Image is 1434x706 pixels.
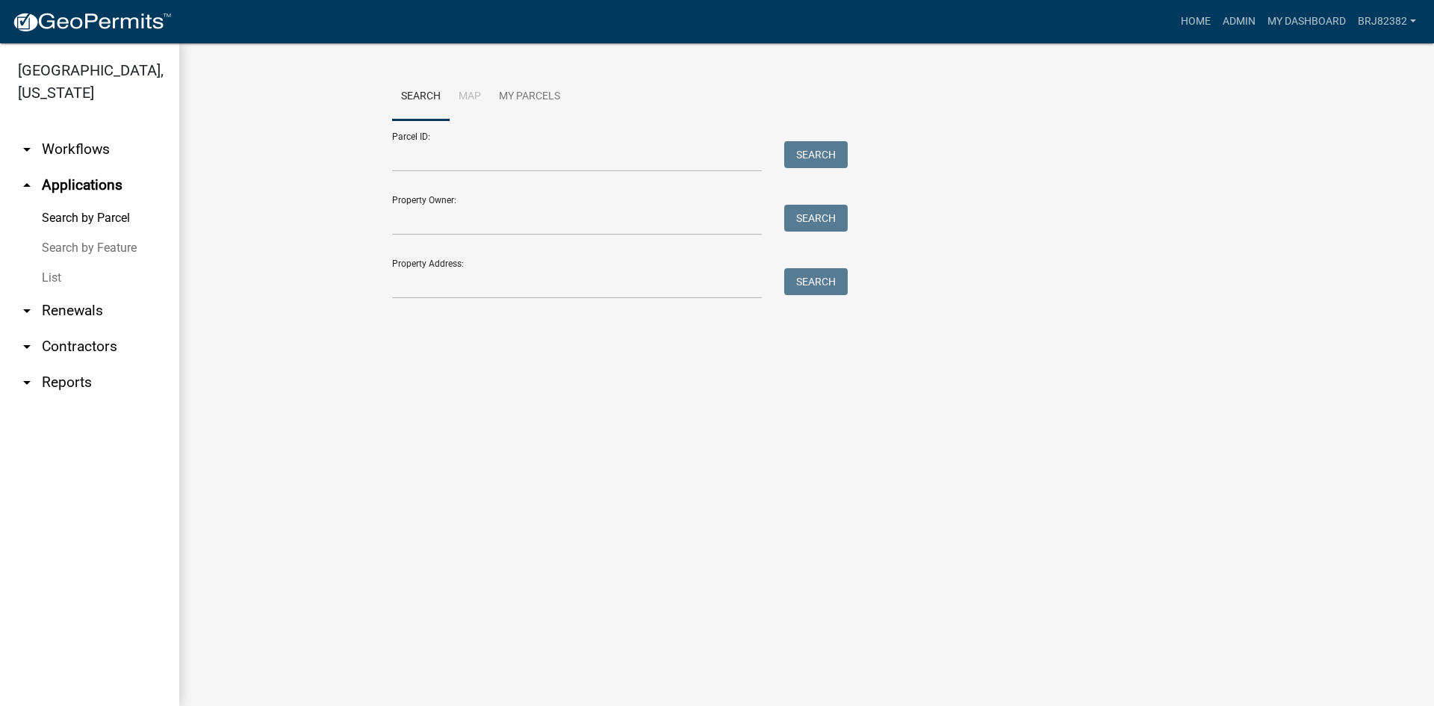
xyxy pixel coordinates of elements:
i: arrow_drop_down [18,140,36,158]
a: My Parcels [490,73,569,121]
i: arrow_drop_down [18,302,36,320]
a: Admin [1217,7,1261,36]
a: Home [1175,7,1217,36]
a: My Dashboard [1261,7,1352,36]
i: arrow_drop_down [18,374,36,391]
a: brj82382 [1352,7,1422,36]
button: Search [784,141,848,168]
i: arrow_drop_down [18,338,36,356]
a: Search [392,73,450,121]
i: arrow_drop_up [18,176,36,194]
button: Search [784,205,848,232]
button: Search [784,268,848,295]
